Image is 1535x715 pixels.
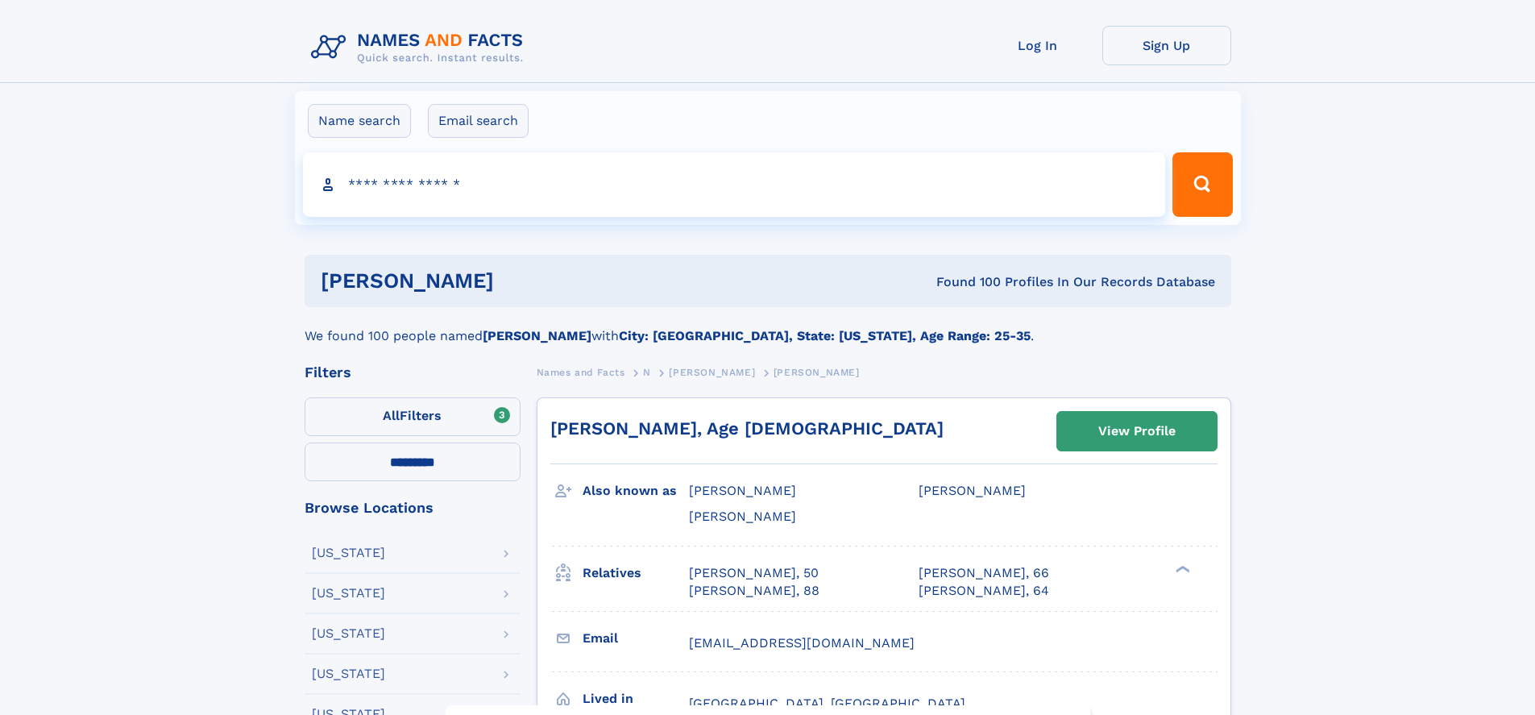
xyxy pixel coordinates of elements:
[689,582,819,600] a: [PERSON_NAME], 88
[303,152,1166,217] input: search input
[774,367,860,378] span: [PERSON_NAME]
[312,627,385,640] div: [US_STATE]
[669,367,755,378] span: [PERSON_NAME]
[1057,412,1217,451] a: View Profile
[973,26,1102,65] a: Log In
[689,509,796,524] span: [PERSON_NAME]
[312,587,385,600] div: [US_STATE]
[312,547,385,559] div: [US_STATE]
[305,365,521,380] div: Filters
[1172,563,1191,574] div: ❯
[305,501,521,515] div: Browse Locations
[537,362,625,382] a: Names and Facts
[308,104,411,138] label: Name search
[1172,152,1232,217] button: Search Button
[689,696,965,711] span: [GEOGRAPHIC_DATA], [GEOGRAPHIC_DATA]
[919,564,1049,582] a: [PERSON_NAME], 66
[305,26,537,69] img: Logo Names and Facts
[483,328,591,343] b: [PERSON_NAME]
[1102,26,1231,65] a: Sign Up
[583,559,689,587] h3: Relatives
[428,104,529,138] label: Email search
[583,625,689,652] h3: Email
[321,271,716,291] h1: [PERSON_NAME]
[643,362,651,382] a: N
[383,408,400,423] span: All
[689,635,915,651] span: [EMAIL_ADDRESS][DOMAIN_NAME]
[715,273,1215,291] div: Found 100 Profiles In Our Records Database
[643,367,651,378] span: N
[550,418,944,439] a: [PERSON_NAME], Age [DEMOGRAPHIC_DATA]
[689,564,819,582] a: [PERSON_NAME], 50
[619,328,1031,343] b: City: [GEOGRAPHIC_DATA], State: [US_STATE], Age Range: 25-35
[312,667,385,680] div: [US_STATE]
[919,582,1049,600] a: [PERSON_NAME], 64
[1098,413,1176,450] div: View Profile
[583,477,689,505] h3: Also known as
[305,397,521,436] label: Filters
[305,307,1231,346] div: We found 100 people named with .
[919,483,1026,498] span: [PERSON_NAME]
[669,362,755,382] a: [PERSON_NAME]
[689,483,796,498] span: [PERSON_NAME]
[583,685,689,713] h3: Lived in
